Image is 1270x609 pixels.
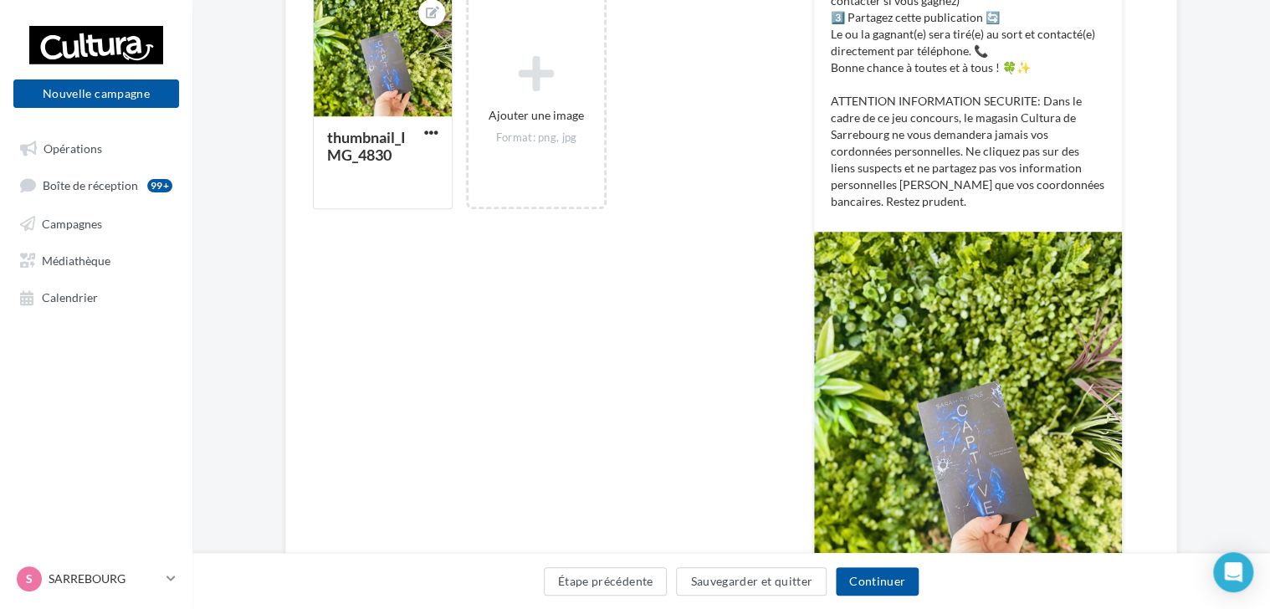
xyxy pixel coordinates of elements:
[1213,552,1253,592] div: Open Intercom Messenger
[147,179,172,192] div: 99+
[10,207,182,238] a: Campagnes
[44,141,102,155] span: Opérations
[13,79,179,108] button: Nouvelle campagne
[10,132,182,162] a: Opérations
[10,169,182,200] a: Boîte de réception99+
[42,253,110,267] span: Médiathèque
[327,128,406,164] div: thumbnail_IMG_4830
[43,178,138,192] span: Boîte de réception
[49,571,160,587] p: SARREBOURG
[544,567,668,596] button: Étape précédente
[836,567,919,596] button: Continuer
[10,244,182,274] a: Médiathèque
[42,216,102,230] span: Campagnes
[676,567,827,596] button: Sauvegarder et quitter
[42,290,98,304] span: Calendrier
[13,563,179,595] a: S SARREBOURG
[26,571,33,587] span: S
[10,281,182,311] a: Calendrier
